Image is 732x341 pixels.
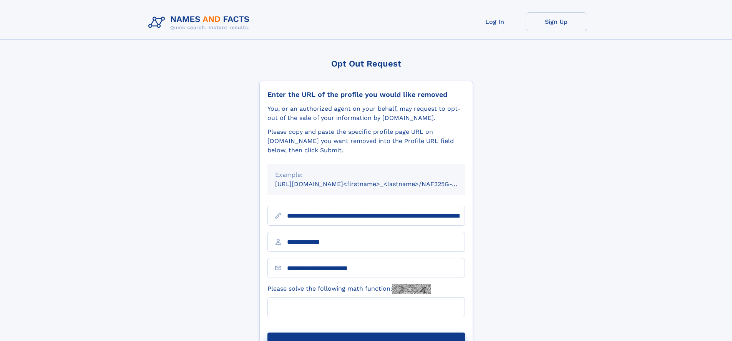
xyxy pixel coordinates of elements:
[275,170,457,180] div: Example:
[526,12,587,31] a: Sign Up
[275,180,480,188] small: [URL][DOMAIN_NAME]<firstname>_<lastname>/NAF325G-xxxxxxxx
[267,90,465,99] div: Enter the URL of the profile you would like removed
[145,12,256,33] img: Logo Names and Facts
[259,59,473,68] div: Opt Out Request
[267,104,465,123] div: You, or an authorized agent on your behalf, may request to opt-out of the sale of your informatio...
[464,12,526,31] a: Log In
[267,284,431,294] label: Please solve the following math function:
[267,127,465,155] div: Please copy and paste the specific profile page URL on [DOMAIN_NAME] you want removed into the Pr...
